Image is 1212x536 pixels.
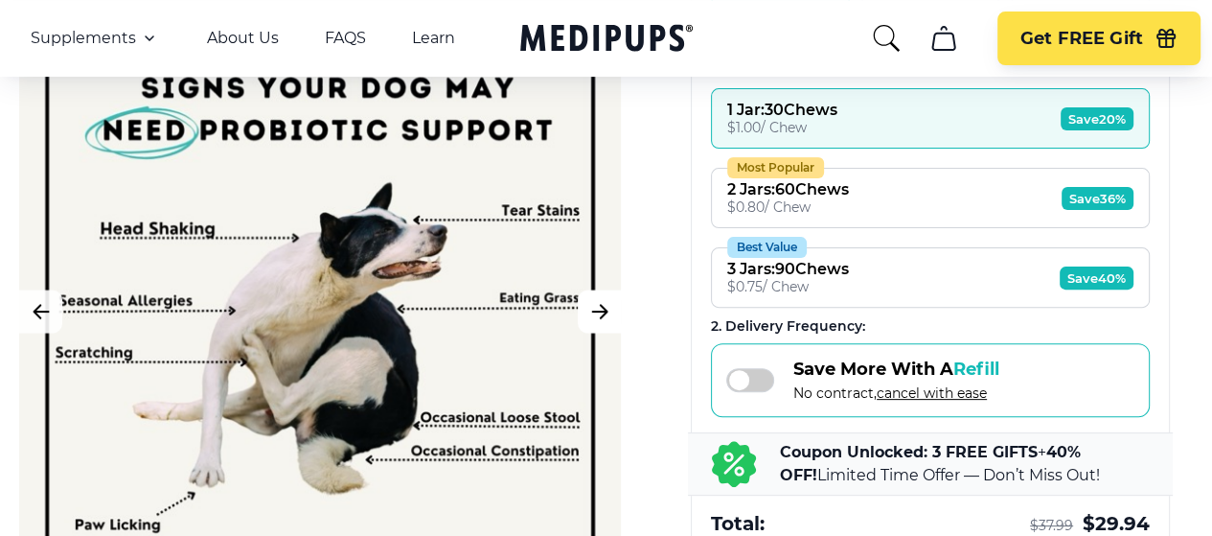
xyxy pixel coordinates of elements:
[727,101,837,119] div: 1 Jar : 30 Chews
[412,29,455,48] a: Learn
[793,359,999,380] span: Save More With A
[921,15,967,61] button: cart
[1061,107,1133,130] span: Save 20%
[727,119,837,136] div: $ 1.00 / Chew
[1060,267,1133,290] span: Save 40%
[727,198,849,216] div: $ 0.80 / Chew
[727,260,849,278] div: 3 Jars : 90 Chews
[727,180,849,198] div: 2 Jars : 60 Chews
[520,20,693,59] a: Medipups
[711,247,1150,308] button: Best Value3 Jars:90Chews$0.75/ ChewSave40%
[578,291,621,334] button: Next Image
[953,359,999,380] span: Refill
[877,385,987,402] span: cancel with ease
[727,157,824,178] div: Most Popular
[727,278,849,295] div: $ 0.75 / Chew
[1030,517,1073,535] span: $ 37.99
[31,27,161,50] button: Supplements
[711,317,865,335] span: 2 . Delivery Frequency:
[1062,187,1133,210] span: Save 36%
[19,291,62,334] button: Previous Image
[997,12,1201,65] button: Get FREE Gift
[325,29,366,48] a: FAQS
[207,29,279,48] a: About Us
[711,168,1150,228] button: Most Popular2 Jars:60Chews$0.80/ ChewSave36%
[1020,28,1143,50] span: Get FREE Gift
[871,23,902,54] button: search
[780,441,1150,487] p: + Limited Time Offer — Don’t Miss Out!
[780,443,1038,461] b: Coupon Unlocked: 3 FREE GIFTS
[31,29,136,48] span: Supplements
[793,385,999,402] span: No contract,
[727,237,807,258] div: Best Value
[711,88,1150,149] button: 1 Jar:30Chews$1.00/ ChewSave20%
